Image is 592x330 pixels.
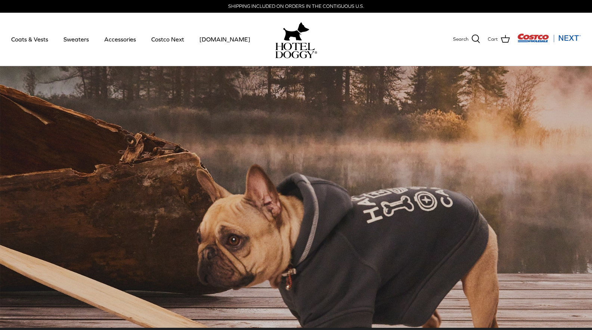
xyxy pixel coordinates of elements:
img: hoteldoggycom [275,43,317,58]
a: Cart [488,34,510,44]
img: hoteldoggy.com [283,20,309,43]
a: Accessories [97,27,143,52]
a: Coats & Vests [4,27,55,52]
a: [DOMAIN_NAME] [193,27,257,52]
a: hoteldoggy.com hoteldoggycom [275,20,317,58]
a: Costco Next [145,27,191,52]
img: Costco Next [517,33,581,43]
span: Cart [488,36,498,43]
a: Visit Costco Next [517,38,581,44]
a: Sweaters [57,27,96,52]
span: Search [453,36,468,43]
a: Search [453,34,480,44]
